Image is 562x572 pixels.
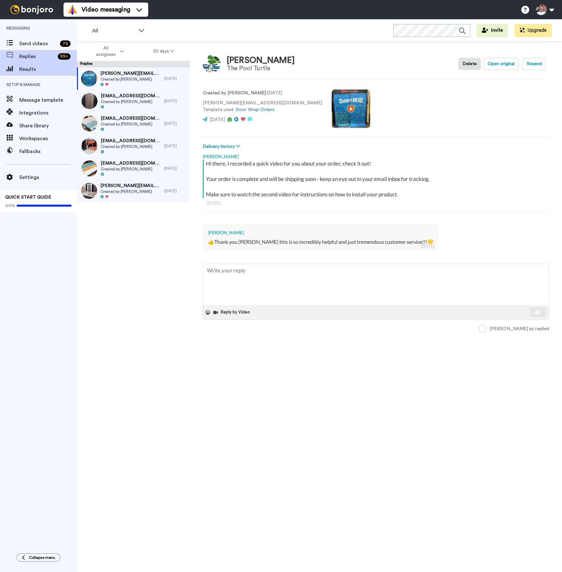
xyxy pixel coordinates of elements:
a: [EMAIL_ADDRESS][DOMAIN_NAME]Created by [PERSON_NAME][DATE] [77,112,190,135]
button: Upgrade [515,24,552,37]
span: Created by [PERSON_NAME] [100,189,161,194]
div: [DATE] [164,76,187,81]
a: [PERSON_NAME][EMAIL_ADDRESS][DOMAIN_NAME]Created by [PERSON_NAME][DATE] [77,180,190,202]
div: [DATE] [164,121,187,126]
a: [EMAIL_ADDRESS][DOMAIN_NAME]Created by [PERSON_NAME][DATE] [77,157,190,180]
span: Created by [PERSON_NAME] [101,122,161,127]
span: Created by [PERSON_NAME] [100,77,161,82]
span: [DATE] [209,117,225,122]
img: 728030f6-2037-44a2-8ee6-f4403044c67e-thumb.jpg [81,138,98,154]
div: [DATE] [164,98,187,104]
a: [EMAIL_ADDRESS][DOMAIN_NAME]Created by [PERSON_NAME][DATE] [77,135,190,157]
span: [PERSON_NAME][EMAIL_ADDRESS][DOMAIN_NAME] [100,70,161,77]
img: send-white.svg [534,310,541,315]
span: Created by [PERSON_NAME] [101,166,161,172]
span: Video messaging [81,5,130,14]
div: [PERSON_NAME] [208,229,433,236]
img: cbb7e350-e44b-4fef-9c99-f50d27f49ae8-thumb.jpg [81,71,97,87]
img: e7e5a738-f598-4e65-a7aa-71e18591034c-thumb.jpg [81,160,98,176]
span: Share library [19,122,77,130]
div: Replies [77,61,190,67]
img: Image of Taylor [203,55,220,73]
div: 99 + [58,53,71,60]
button: Reply by Video [213,308,252,317]
span: [EMAIL_ADDRESS][DOMAIN_NAME] [101,138,161,144]
button: 30 days [139,46,189,57]
span: Replies [19,53,55,60]
span: Created by [PERSON_NAME] [101,144,161,149]
div: [DATE] [421,243,435,249]
span: Integrations [19,109,77,117]
p: : [DATE] [203,90,322,97]
img: ec9effb6-15ab-48a3-9366-25a6fff61af4-thumb.jpg [81,115,98,132]
img: 158b12f0-98a1-4550-8657-ba5d8f008ef7-thumb.jpg [81,93,98,109]
div: 👍Thank you [PERSON_NAME] this is so incredibly helpful and just tremendous customer service!!!💛 [208,238,433,246]
span: [EMAIL_ADDRESS][DOMAIN_NAME] [101,93,161,99]
span: Send videos [19,40,57,47]
span: Created by [PERSON_NAME] [101,99,161,104]
span: Message template [19,96,77,104]
button: All assignees [78,42,139,60]
button: Delete [458,58,481,70]
div: 75 [60,40,71,47]
span: Collapse menu [29,555,55,560]
span: [EMAIL_ADDRESS][DOMAIN_NAME] [101,160,161,166]
a: Door Wrap Orders [235,107,275,112]
a: [EMAIL_ADDRESS][DOMAIN_NAME]Created by [PERSON_NAME][DATE] [77,90,190,112]
button: Collapse menu [17,553,60,562]
div: [PERSON_NAME] [203,150,549,160]
button: Resend [523,58,546,70]
span: Settings [19,174,77,181]
div: [PERSON_NAME] [227,56,295,65]
button: Delivery history [203,143,242,150]
span: Results [19,65,77,73]
div: [DATE] [164,188,187,193]
img: bj-logo-header-white.svg [8,5,56,14]
div: The Pool Turtle [227,65,295,72]
span: Workspaces [19,135,77,142]
span: All assignees [93,45,119,58]
span: QUICK START GUIDE [5,195,51,200]
span: 100% [5,203,15,208]
div: [PERSON_NAME] as replied [490,326,549,332]
button: Invite [477,24,508,37]
button: Open original [483,58,519,70]
div: [DATE] [164,143,187,149]
span: All [92,27,135,35]
img: 390802e9-1164-4048-8ee7-6df50fac78e3-thumb.jpg [81,183,97,199]
strong: Created by [PERSON_NAME] [203,91,266,95]
span: [EMAIL_ADDRESS][DOMAIN_NAME] [101,115,161,122]
span: Fallbacks [19,148,77,155]
div: [DATE] [164,166,187,171]
a: [PERSON_NAME][EMAIL_ADDRESS][DOMAIN_NAME]Created by [PERSON_NAME][DATE] [77,67,190,90]
div: [DATE] [207,200,545,206]
img: vm-color.svg [67,4,78,15]
div: Hi there, I recorded a quick video for you about your order, check it out! Your order is complete... [206,160,548,198]
span: [PERSON_NAME][EMAIL_ADDRESS][DOMAIN_NAME] [100,183,161,189]
p: [PERSON_NAME][EMAIL_ADDRESS][DOMAIN_NAME] Template used: [203,100,322,113]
